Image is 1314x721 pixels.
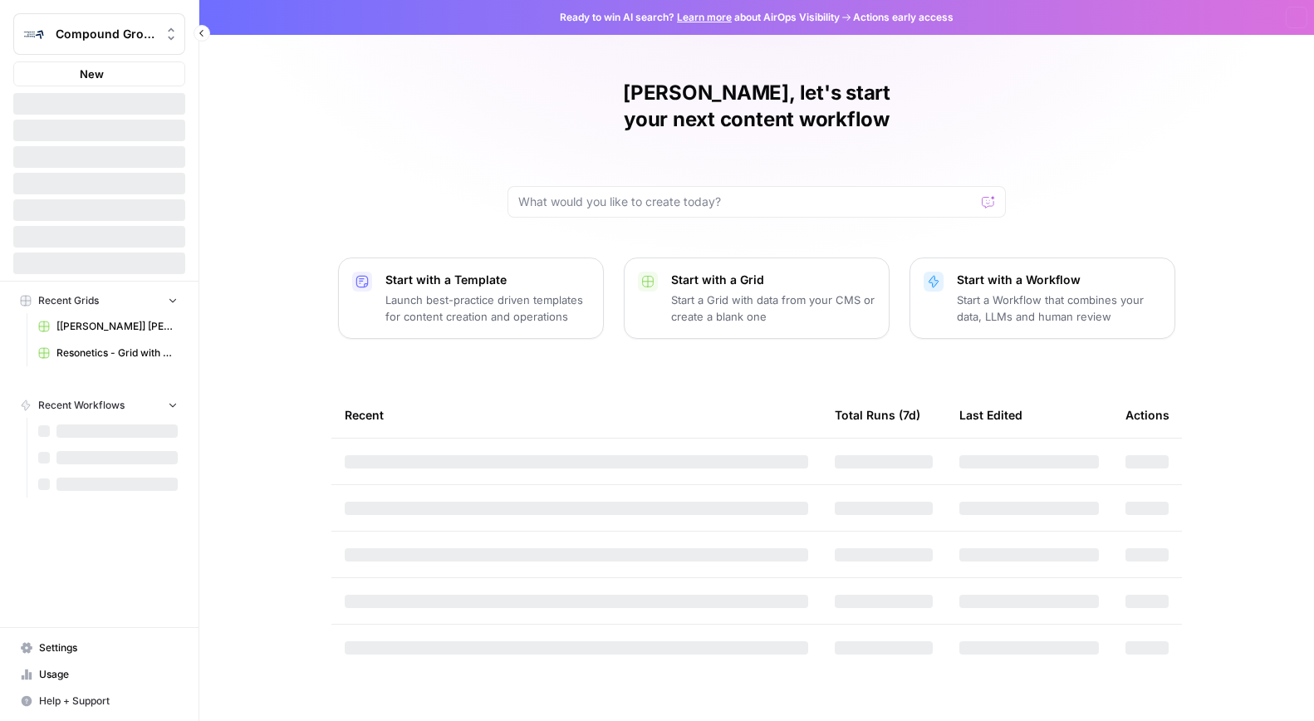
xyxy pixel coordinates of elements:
[39,667,178,682] span: Usage
[31,340,185,366] a: Resonetics - Grid with Default Power Agents [FINAL]
[56,346,178,360] span: Resonetics - Grid with Default Power Agents [FINAL]
[13,635,185,661] a: Settings
[80,66,104,82] span: New
[39,640,178,655] span: Settings
[677,11,732,23] a: Learn more
[959,392,1022,438] div: Last Edited
[19,19,49,49] img: Compound Growth Logo
[853,10,954,25] span: Actions early access
[38,293,99,308] span: Recent Grids
[13,288,185,313] button: Recent Grids
[338,257,604,339] button: Start with a TemplateLaunch best-practice driven templates for content creation and operations
[835,392,920,438] div: Total Runs (7d)
[13,661,185,688] a: Usage
[507,80,1006,133] h1: [PERSON_NAME], let's start your next content workflow
[39,694,178,709] span: Help + Support
[385,272,590,288] p: Start with a Template
[385,292,590,325] p: Launch best-practice driven templates for content creation and operations
[13,393,185,418] button: Recent Workflows
[345,392,808,438] div: Recent
[560,10,840,25] span: Ready to win AI search? about AirOps Visibility
[518,194,975,210] input: What would you like to create today?
[31,313,185,340] a: [[PERSON_NAME]] [PERSON_NAME] - SEO Page Optimization Deliverables [FINAL]
[1125,392,1169,438] div: Actions
[56,26,156,42] span: Compound Growth
[13,688,185,714] button: Help + Support
[13,61,185,86] button: New
[957,272,1161,288] p: Start with a Workflow
[671,272,875,288] p: Start with a Grid
[13,13,185,55] button: Workspace: Compound Growth
[56,319,178,334] span: [[PERSON_NAME]] [PERSON_NAME] - SEO Page Optimization Deliverables [FINAL]
[671,292,875,325] p: Start a Grid with data from your CMS or create a blank one
[624,257,890,339] button: Start with a GridStart a Grid with data from your CMS or create a blank one
[910,257,1175,339] button: Start with a WorkflowStart a Workflow that combines your data, LLMs and human review
[957,292,1161,325] p: Start a Workflow that combines your data, LLMs and human review
[38,398,125,413] span: Recent Workflows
